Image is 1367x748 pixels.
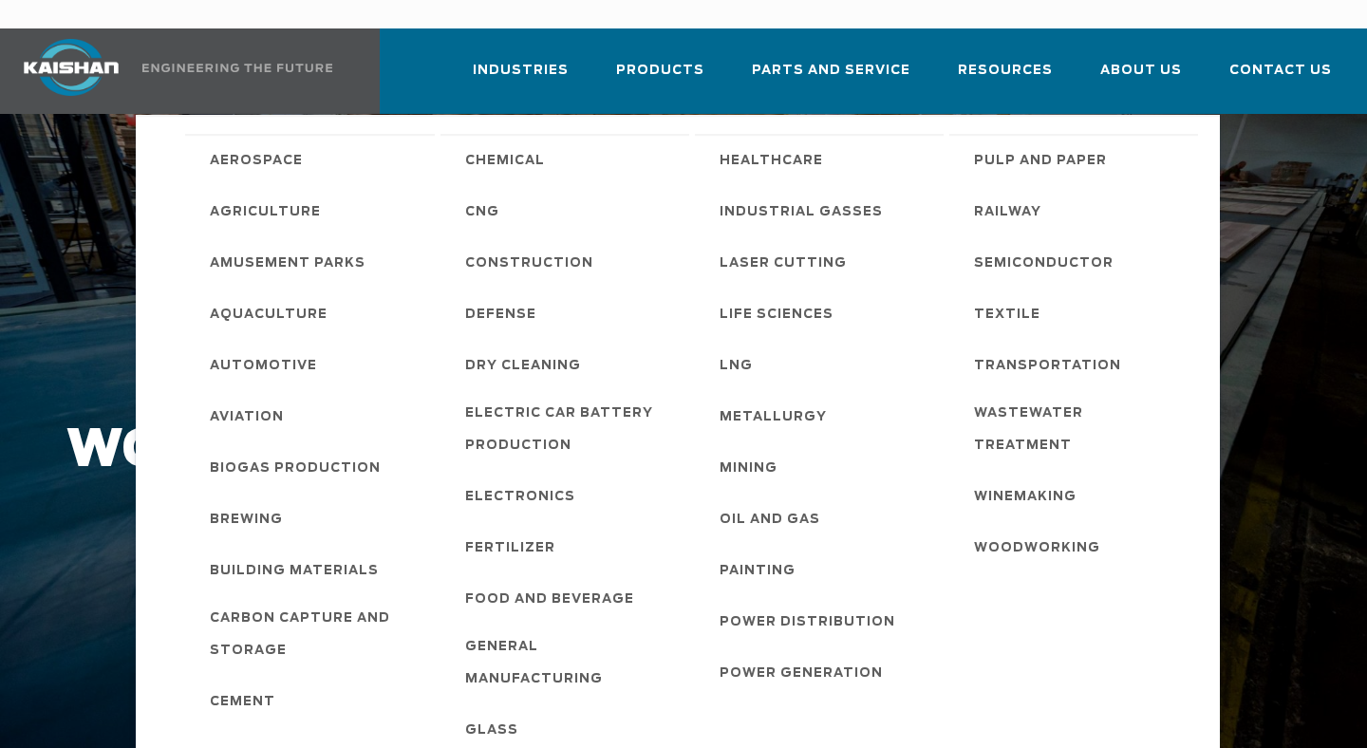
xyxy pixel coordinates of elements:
span: Biogas Production [210,453,381,485]
a: Amusement Parks [191,236,435,288]
span: Brewing [210,504,283,536]
a: Chemical [446,134,690,185]
a: Pulp and Paper [955,134,1199,185]
a: Resources [958,46,1053,110]
a: Textile [955,288,1199,339]
a: Fertilizer [446,521,690,572]
span: Amusement Parks [210,248,365,280]
a: Transportation [955,339,1199,390]
span: Cement [210,686,275,719]
a: Railway [955,185,1199,236]
span: Metallurgy [720,402,827,434]
a: About Us [1100,46,1182,110]
span: Resources [958,60,1053,82]
a: Wastewater Treatment [955,390,1199,470]
a: CNG [446,185,690,236]
span: Products [616,60,704,82]
a: Brewing [191,493,435,544]
span: Power Generation [720,658,883,690]
h1: Woodworking [66,421,1092,480]
a: Electric Car Battery Production [446,390,690,470]
span: Defense [465,299,536,331]
span: Aviation [210,402,284,434]
span: Electric Car Battery Production [465,398,671,462]
a: Food and Beverage [446,572,690,624]
a: Dry Cleaning [446,339,690,390]
a: Biogas Production [191,441,435,493]
a: Painting [701,544,945,595]
span: Textile [974,299,1040,331]
a: Semiconductor [955,236,1199,288]
span: Laser Cutting [720,248,847,280]
span: Wastewater Treatment [974,398,1180,462]
a: Automotive [191,339,435,390]
span: Dry Cleaning [465,350,581,383]
a: Electronics [446,470,690,521]
span: Aquaculture [210,299,328,331]
a: Industrial Gasses [701,185,945,236]
span: Contact Us [1229,60,1332,82]
span: General Manufacturing [465,631,671,696]
a: Contact Us [1229,46,1332,110]
span: Agriculture [210,196,321,229]
a: Oil and Gas [701,493,945,544]
a: Aquaculture [191,288,435,339]
span: Food and Beverage [465,584,634,616]
a: Construction [446,236,690,288]
span: Fertilizer [465,533,555,565]
span: Electronics [465,481,575,514]
span: Oil and Gas [720,504,820,536]
a: Healthcare [701,134,945,185]
a: Cement [191,675,435,726]
span: Glass [465,715,518,747]
span: Transportation [974,350,1121,383]
a: Parts and Service [752,46,910,110]
span: Pulp and Paper [974,145,1107,178]
a: Winemaking [955,470,1199,521]
span: Automotive [210,350,317,383]
span: Semiconductor [974,248,1114,280]
span: Winemaking [974,481,1077,514]
a: Products [616,46,704,110]
a: Building Materials [191,544,435,595]
span: Aerospace [210,145,303,178]
span: Chemical [465,145,545,178]
a: Defense [446,288,690,339]
a: General Manufacturing [446,624,690,703]
a: Woodworking [955,521,1199,572]
a: Mining [701,441,945,493]
a: Agriculture [191,185,435,236]
span: Carbon Capture and Storage [210,603,416,667]
span: Building Materials [210,555,379,588]
a: Laser Cutting [701,236,945,288]
span: CNG [465,196,499,229]
a: Life Sciences [701,288,945,339]
a: Aerospace [191,134,435,185]
a: LNG [701,339,945,390]
span: Healthcare [720,145,823,178]
a: Industries [473,46,569,110]
a: Carbon Capture and Storage [191,595,435,675]
span: Mining [720,453,777,485]
span: Woodworking [974,533,1100,565]
span: LNG [720,350,753,383]
span: Life Sciences [720,299,833,331]
img: Engineering the future [142,64,332,72]
span: Construction [465,248,593,280]
a: Power Distribution [701,595,945,646]
span: About Us [1100,60,1182,82]
span: Railway [974,196,1041,229]
span: Parts and Service [752,60,910,82]
span: Power Distribution [720,607,895,639]
span: Industrial Gasses [720,196,883,229]
span: Painting [720,555,796,588]
a: Aviation [191,390,435,441]
span: Industries [473,60,569,82]
a: Metallurgy [701,390,945,441]
a: Power Generation [701,646,945,698]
